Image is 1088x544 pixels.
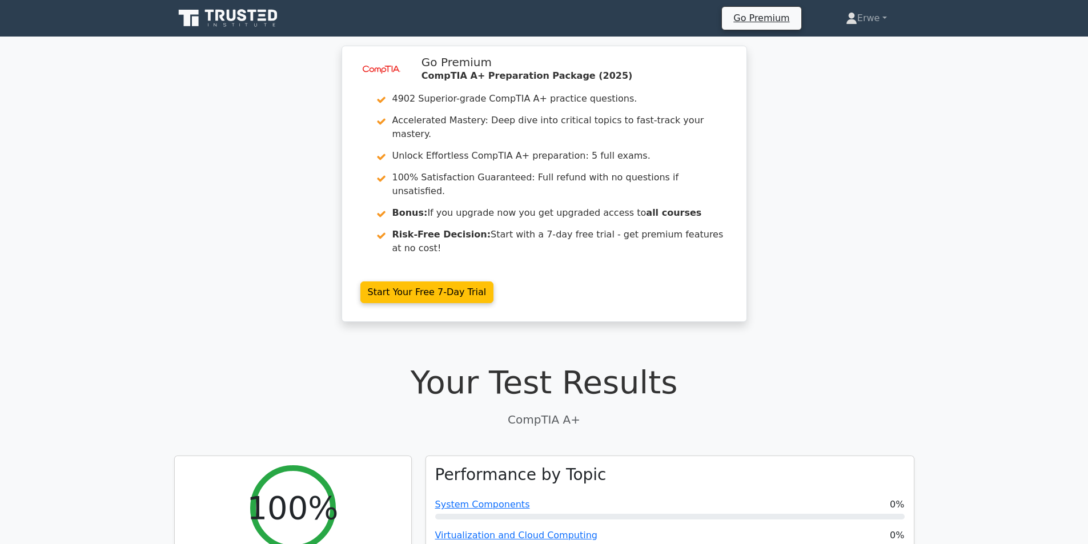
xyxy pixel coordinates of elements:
[435,499,530,510] a: System Components
[726,10,796,26] a: Go Premium
[247,489,338,527] h2: 100%
[890,498,904,511] span: 0%
[174,363,914,401] h1: Your Test Results
[435,465,607,485] h3: Performance by Topic
[174,411,914,428] p: CompTIA A+
[360,281,494,303] a: Start Your Free 7-Day Trial
[890,529,904,542] span: 0%
[435,530,598,541] a: Virtualization and Cloud Computing
[818,7,914,30] a: Erwe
